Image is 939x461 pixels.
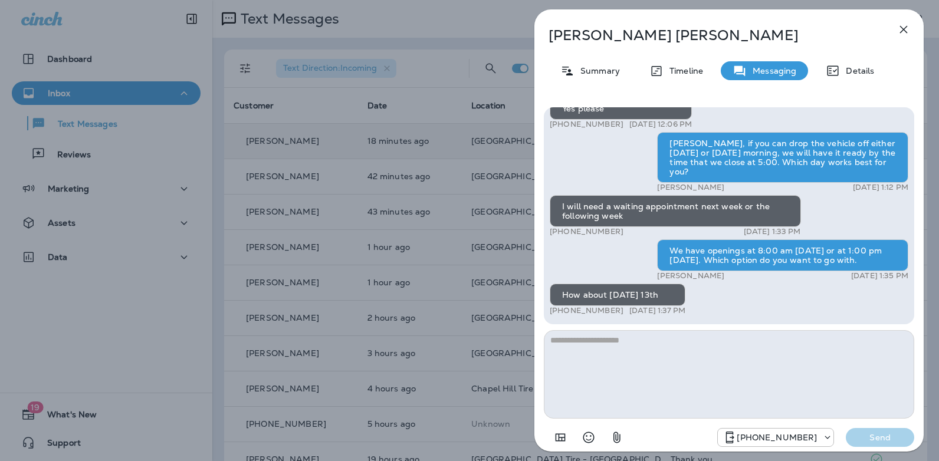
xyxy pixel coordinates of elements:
p: [PERSON_NAME] [PERSON_NAME] [549,27,871,44]
button: Add in a premade template [549,426,572,449]
div: We have openings at 8:00 am [DATE] or at 1:00 pm [DATE]. Which option do you want to go with. [657,239,908,271]
p: [PHONE_NUMBER] [550,227,623,236]
p: [PHONE_NUMBER] [737,433,817,442]
p: [DATE] 1:37 PM [629,306,685,315]
div: How about [DATE] 13th [550,284,685,306]
p: [PERSON_NAME] [657,183,724,192]
p: [DATE] 12:06 PM [629,120,692,129]
div: Yes please [550,97,692,120]
p: Messaging [747,66,796,75]
p: [DATE] 1:12 PM [853,183,908,192]
p: Summary [574,66,620,75]
p: [DATE] 1:35 PM [851,271,908,281]
p: Details [840,66,874,75]
div: [PERSON_NAME], if you can drop the vehicle off either [DATE] or [DATE] morning, we will have it r... [657,132,908,183]
div: I will need a waiting appointment next week or the following week [550,195,801,227]
p: [PERSON_NAME] [657,271,724,281]
p: [DATE] 1:33 PM [744,227,801,236]
p: [PHONE_NUMBER] [550,306,623,315]
button: Select an emoji [577,426,600,449]
p: [PHONE_NUMBER] [550,120,623,129]
div: +1 (984) 409-9300 [718,430,833,444]
p: Timeline [664,66,703,75]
